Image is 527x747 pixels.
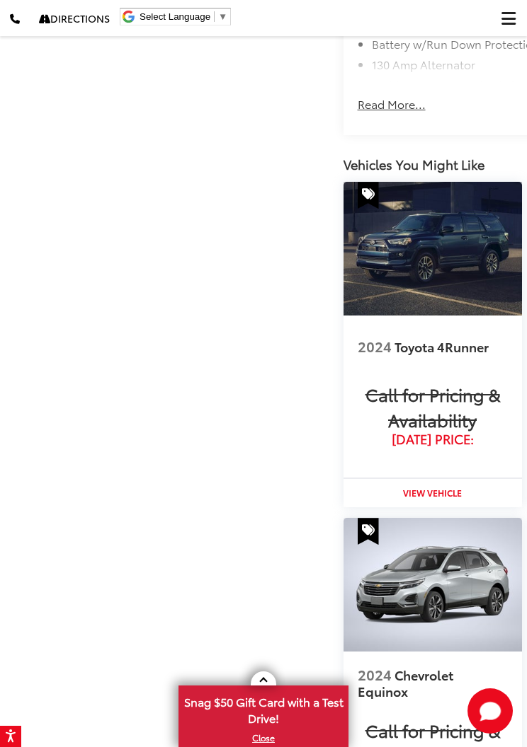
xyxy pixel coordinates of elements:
[358,664,392,684] span: 2024
[358,82,426,112] button: Read More...
[467,688,513,734] svg: Start Chat
[358,320,508,371] a: 2024 Toyota 4Runner
[358,381,508,432] span: Call for Pricing & Availability
[140,11,227,22] a: Select Language​
[218,11,227,22] span: ▼
[358,432,508,446] span: [DATE] Price:
[344,479,522,507] a: View Vehicle
[358,336,392,356] span: 2024
[395,337,492,356] span: Toyota 4Runner
[344,518,522,652] img: 2024 Chevrolet Equinox LT
[180,687,347,730] span: Snag $50 Gift Card with a Test Drive!
[358,518,379,545] span: Special
[358,656,508,707] a: 2024 Chevrolet Equinox
[344,518,522,652] a: 2024 Chevrolet Equinox LT 2024 Chevrolet Equinox LT
[29,1,120,37] a: Directions
[403,487,462,499] strong: View Vehicle
[467,688,513,734] button: Toggle Chat Window
[358,182,379,209] span: Special
[140,11,210,22] span: Select Language
[358,666,453,700] span: Chevrolet Equinox
[344,182,522,315] img: 2024 Toyota 4Runner SR5
[344,182,522,315] a: 2024 Toyota 4Runner SR5 2024 Toyota 4Runner SR5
